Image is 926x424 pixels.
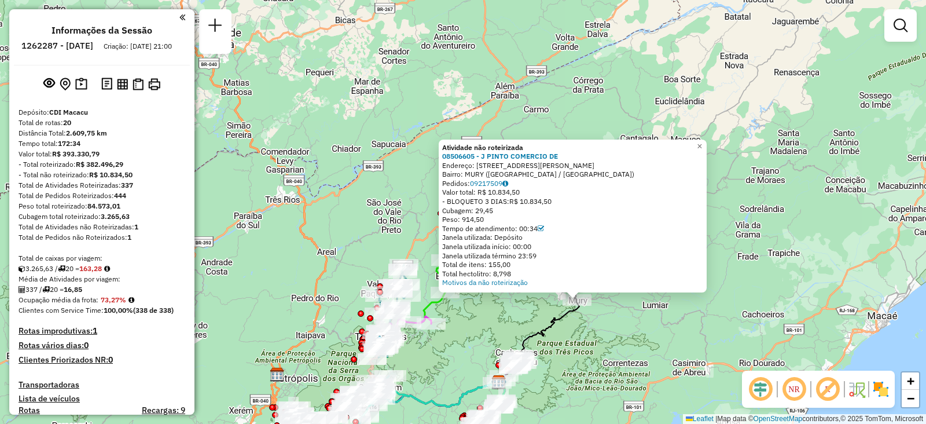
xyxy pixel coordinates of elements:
[84,340,89,350] strong: 0
[87,202,120,210] strong: 84.573,01
[179,10,185,24] a: Clique aqui para minimizar o painel
[442,269,703,279] div: Total hectolitro: 8,798
[114,191,126,200] strong: 444
[470,179,508,188] a: 09217509
[49,108,88,116] strong: CDI Macacu
[491,375,506,390] img: CDI Macacu
[19,394,185,404] h4: Lista de veículos
[21,41,93,51] h6: 1262287 - [DATE]
[41,75,57,93] button: Exibir sessão original
[889,14,912,37] a: Exibir filtros
[442,242,703,251] div: Janela utilizada início: 00:00
[814,375,842,403] span: Exibir rótulo
[19,191,185,201] div: Total de Pedidos Roteirizados:
[907,374,914,388] span: +
[104,265,110,272] i: Meta Caixas/viagem: 217,20 Diferença: -53,92
[115,76,130,92] button: Visualizar relatório de Roteirização
[442,188,703,197] div: Valor total: R$ 10.834,50
[63,118,71,127] strong: 20
[872,380,890,399] img: Exibir/Ocultar setores
[442,142,523,151] strong: Atividade não roteirizada
[442,206,703,215] div: Cubagem: 29,45
[442,197,703,206] div: - BLOQUETO 3 DIAS:
[442,179,703,188] div: Pedidos:
[442,170,703,179] div: Bairro: MURY ([GEOGRAPHIC_DATA] / [GEOGRAPHIC_DATA])
[442,260,703,269] div: Total de itens: 155,00
[19,180,185,191] div: Total de Atividades Roteirizadas:
[104,306,133,315] strong: 100,00%
[19,232,185,243] div: Total de Pedidos não Roteirizados:
[907,391,914,405] span: −
[101,212,130,221] strong: 3.265,63
[442,161,703,170] div: Endereço: [STREET_ADDRESS][PERSON_NAME]
[563,294,591,306] div: Atividade não roteirizada - J PINTO COMERCIO DE
[19,274,185,284] div: Média de Atividades por viagem:
[79,264,102,273] strong: 163,28
[442,215,703,224] div: Peso: 914,50
[146,76,163,93] button: Imprimir Rotas
[52,25,152,36] h4: Informações da Sessão
[19,211,185,222] div: Cubagem total roteirizado:
[847,380,866,399] img: Fluxo de ruas
[509,197,552,206] span: R$ 10.834,50
[19,326,185,336] h4: Rotas improdutivas:
[442,278,528,287] a: Motivos da não roteirização
[76,160,123,169] strong: R$ 382.496,29
[142,405,185,415] h4: Recargas: 9
[58,265,65,272] i: Total de rotas
[747,375,774,403] span: Ocultar deslocamento
[19,149,185,159] div: Valor total:
[99,75,115,93] button: Logs desbloquear sessão
[99,41,177,52] div: Criação: [DATE] 21:00
[64,285,82,294] strong: 16,85
[19,222,185,232] div: Total de Atividades não Roteirizadas:
[19,306,104,315] span: Clientes com Service Time:
[58,139,80,148] strong: 172:34
[130,76,146,93] button: Visualizar Romaneio
[19,159,185,170] div: - Total roteirizado:
[42,286,50,293] i: Total de rotas
[108,354,113,365] strong: 0
[19,170,185,180] div: - Total não roteirizado:
[683,414,926,424] div: Map data © contributors,© 2025 TomTom, Microsoft
[204,14,227,40] a: Nova sessão e pesquisa
[128,297,134,304] em: Média calculada utilizando a maior ocupação (%Peso ou %Cubagem) de cada rota da sessão. Rotas cro...
[19,253,185,264] div: Total de caixas por viagem:
[442,224,703,233] div: Tempo de atendimento: 00:34
[19,118,185,128] div: Total de rotas:
[902,390,919,407] a: Zoom out
[66,129,107,137] strong: 2.609,75 km
[101,295,126,304] strong: 73,27%
[19,128,185,138] div: Distância Total:
[19,286,25,293] i: Total de Atividades
[19,138,185,149] div: Tempo total:
[902,372,919,390] a: Zoom in
[19,284,185,295] div: 337 / 20 =
[19,265,25,272] i: Cubagem total roteirizado
[442,233,703,242] div: Janela utilizada: Depósito
[538,224,544,233] a: Com service time
[372,335,387,350] img: Teresópolis
[270,367,285,382] img: CDD Petropolis
[780,375,808,403] span: Ocultar NR
[19,107,185,118] div: Depósito:
[442,152,558,160] a: 08506605 - J PINTO COMERCIO DE
[715,415,717,423] span: |
[134,222,138,231] strong: 1
[133,306,174,315] strong: (338 de 338)
[686,415,714,423] a: Leaflet
[697,141,702,151] span: ×
[19,264,185,274] div: 3.265,63 / 20 =
[57,75,73,93] button: Centralizar mapa no depósito ou ponto de apoio
[89,170,133,179] strong: R$ 10.834,50
[19,201,185,211] div: Peso total roteirizado:
[19,405,40,415] a: Rotas
[73,75,90,93] button: Painel de Sugestão
[19,355,185,365] h4: Clientes Priorizados NR:
[127,233,131,242] strong: 1
[754,415,803,423] a: OpenStreetMap
[52,149,100,158] strong: R$ 393.330,79
[121,181,133,189] strong: 337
